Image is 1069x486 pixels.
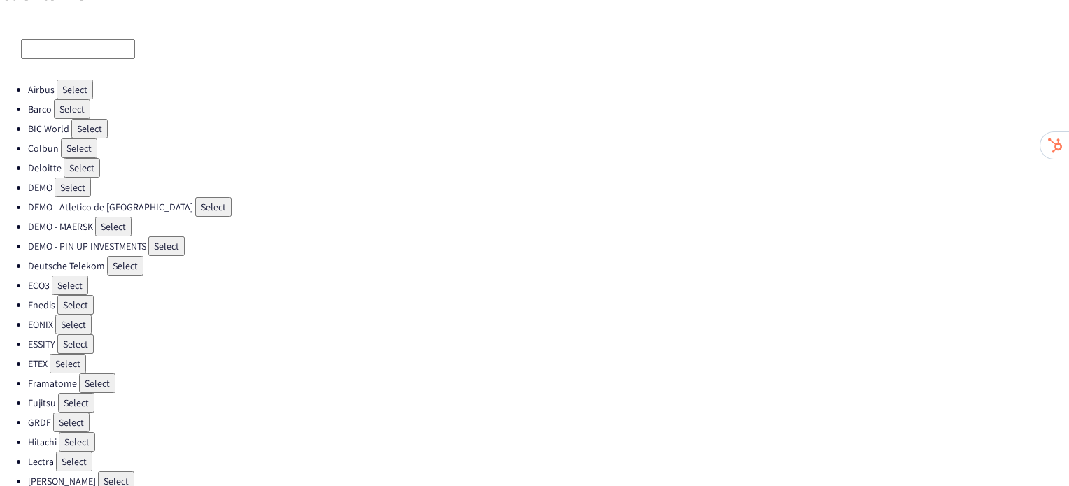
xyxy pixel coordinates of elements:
[28,80,1069,99] li: Airbus
[79,373,115,393] button: Select
[52,276,88,295] button: Select
[61,138,97,158] button: Select
[64,158,100,178] button: Select
[58,393,94,413] button: Select
[28,158,1069,178] li: Deloitte
[28,295,1069,315] li: Enedis
[55,315,92,334] button: Select
[28,119,1069,138] li: BIC World
[28,432,1069,452] li: Hitachi
[53,413,90,432] button: Select
[28,276,1069,295] li: ECO3
[28,334,1069,354] li: ESSITY
[57,80,93,99] button: Select
[71,119,108,138] button: Select
[28,138,1069,158] li: Colbun
[28,373,1069,393] li: Framatome
[55,178,91,197] button: Select
[50,354,86,373] button: Select
[28,217,1069,236] li: DEMO - MAERSK
[57,295,94,315] button: Select
[54,99,90,119] button: Select
[28,452,1069,471] li: Lectra
[148,236,185,256] button: Select
[57,334,94,354] button: Select
[28,354,1069,373] li: ETEX
[28,197,1069,217] li: DEMO - Atletico de [GEOGRAPHIC_DATA]
[999,419,1069,486] iframe: Chat Widget
[28,99,1069,119] li: Barco
[56,452,92,471] button: Select
[28,393,1069,413] li: Fujitsu
[28,315,1069,334] li: EONIX
[195,197,232,217] button: Select
[28,256,1069,276] li: Deutsche Telekom
[28,178,1069,197] li: DEMO
[95,217,132,236] button: Select
[28,236,1069,256] li: DEMO - PIN UP INVESTMENTS
[28,413,1069,432] li: GRDF
[107,256,143,276] button: Select
[59,432,95,452] button: Select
